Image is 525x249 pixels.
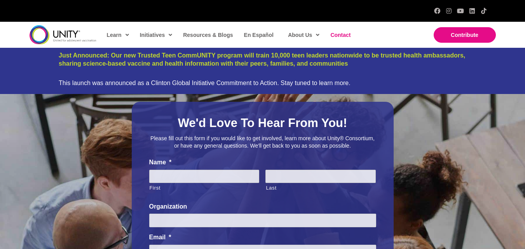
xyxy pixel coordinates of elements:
span: We'd Love To Hear From You! [178,116,347,130]
span: Resources & Blogs [183,32,233,38]
label: Name [149,158,376,167]
label: First [150,183,260,193]
a: En Español [240,26,277,44]
span: Learn [107,29,129,41]
a: Resources & Blogs [179,26,236,44]
a: YouTube [457,8,464,14]
span: Initiatives [140,29,173,41]
a: Facebook [434,8,440,14]
a: About Us [284,26,323,44]
a: Contact [326,26,354,44]
a: Just Announced: Our new Trusted Teen CommUNITY program will train 10,000 teen leaders nationwide ... [59,52,465,67]
label: Email [149,233,376,242]
span: En Español [244,32,274,38]
span: About Us [288,29,319,41]
a: LinkedIn [469,8,475,14]
img: unity-logo-dark [30,25,96,44]
p: Please fill out this form if you would like to get involved, learn more about Unity® Consortium, ... [149,135,376,150]
div: This launch was announced as a Clinton Global Initiative Commitment to Action. Stay tuned to lear... [59,79,466,87]
a: Instagram [446,8,452,14]
span: Contact [330,32,351,38]
a: Contribute [434,27,496,43]
label: Last [266,183,376,193]
span: Contribute [451,32,478,38]
label: Organization [149,203,376,211]
a: TikTok [481,8,487,14]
